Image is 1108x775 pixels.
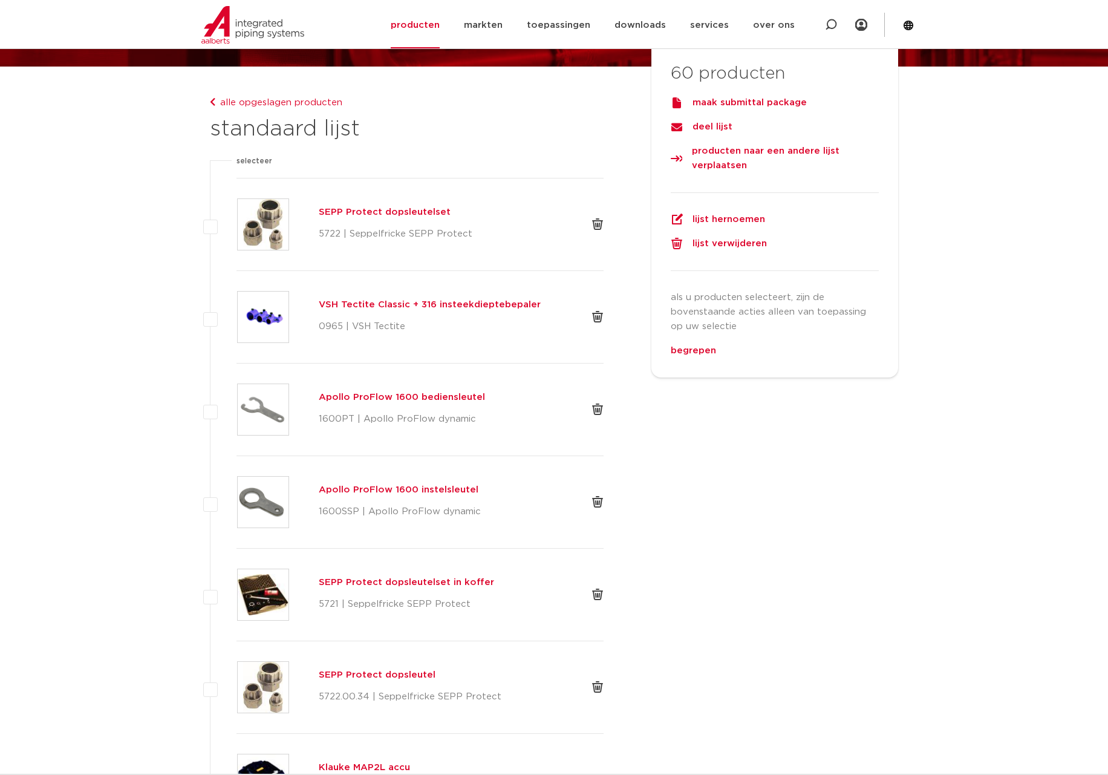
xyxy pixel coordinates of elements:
[210,98,342,107] a: alle opgeslagen producten
[391,2,440,48] a: producten
[319,573,572,592] a: SEPP Protect dopsleutelset in koffer
[671,144,879,173] div: producten naar een andere lijst verplaatsen
[236,154,272,168] p: selecteer
[238,292,288,342] img: thumbnail for 0965
[319,319,572,334] p: 0965 | VSH Tectite
[671,96,879,110] div: maak submittal package
[319,388,572,407] a: Apollo ProFlow 1600 bediensleutel
[671,120,879,134] div: deel lijst
[238,569,288,620] img: thumbnail for 5721
[699,65,785,82] span: producten
[319,203,572,222] a: SEPP Protect dopsleutelset
[391,2,795,48] nav: Menu
[238,199,288,250] img: thumbnail for 5722
[210,115,604,144] h2: standaard lijst
[464,2,503,48] a: markten
[527,2,590,48] a: toepassingen
[319,690,572,704] p: 5722.00.34 | Seppelfricke SEPP Protect
[319,505,572,519] p: 1600SSP | Apollo ProFlow dynamic
[319,480,572,500] a: Apollo ProFlow 1600 instelsleutel
[238,384,288,435] img: thumbnail for 1600pt
[238,662,288,713] img: thumbnail for 57220034
[319,597,572,612] p: 5721 | Seppelfricke SEPP Protect
[671,346,716,355] a: begrepen
[319,412,572,427] p: 1600PT | Apollo ProFlow dynamic
[319,227,572,241] p: 5722 | Seppelfricke SEPP Protect
[319,295,572,315] a: VSH Tectite Classic + 316 insteekdieptebepaler
[671,290,879,334] p: als u producten selecteert, zijn de bovenstaande acties alleen van toepassing op uw selectie
[614,2,666,48] a: downloads
[671,237,879,251] div: lijst verwijderen
[671,65,694,82] span: 60
[671,212,879,227] div: lijst hernoemen
[690,2,729,48] a: services
[238,477,288,528] img: thumbnail for 1600ssp
[319,665,572,685] a: SEPP Protect dopsleutel
[753,2,795,48] a: over ons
